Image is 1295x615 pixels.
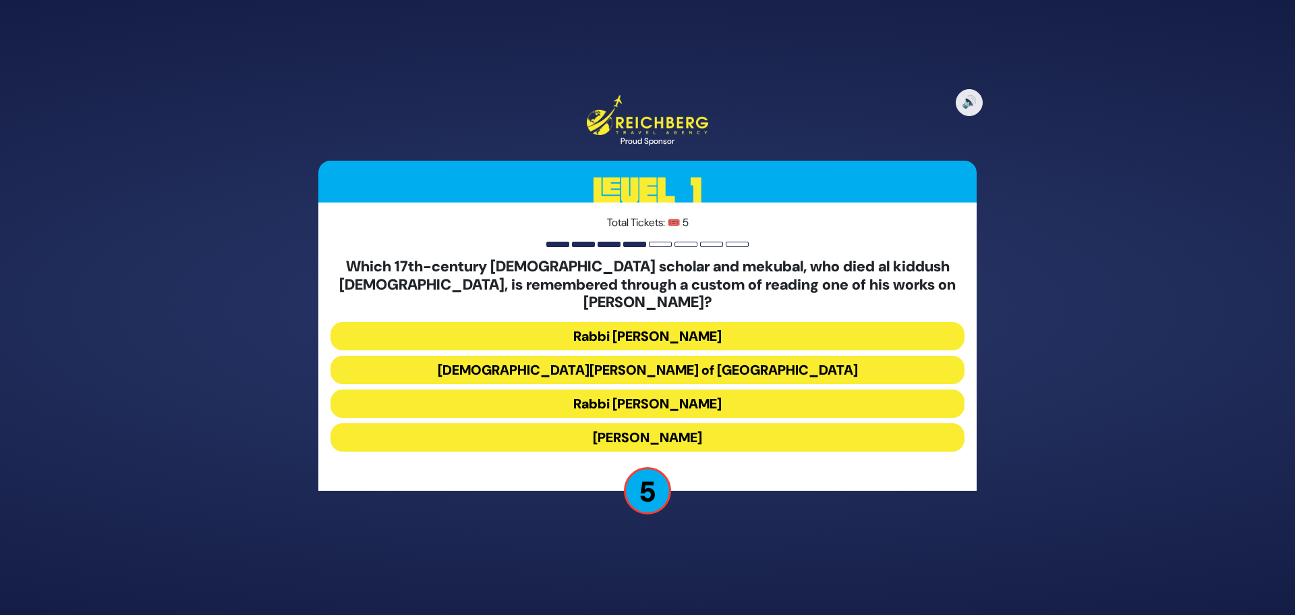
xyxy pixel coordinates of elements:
p: 5 [624,467,671,514]
button: Rabbi [PERSON_NAME] [330,390,965,418]
button: Rabbi [PERSON_NAME] [330,322,965,350]
div: Proud Sponsor [587,135,708,147]
button: [PERSON_NAME] [330,423,965,452]
h5: Which 17th-century [DEMOGRAPHIC_DATA] scholar and mekubal, who died al kiddush [DEMOGRAPHIC_DATA]... [330,258,965,311]
button: [DEMOGRAPHIC_DATA][PERSON_NAME] of [GEOGRAPHIC_DATA] [330,356,965,384]
h3: Level 1 [318,161,977,221]
p: Total Tickets: 🎟️ 5 [330,215,965,231]
button: 🔊 [956,89,983,116]
img: Reichberg Travel [587,95,708,135]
